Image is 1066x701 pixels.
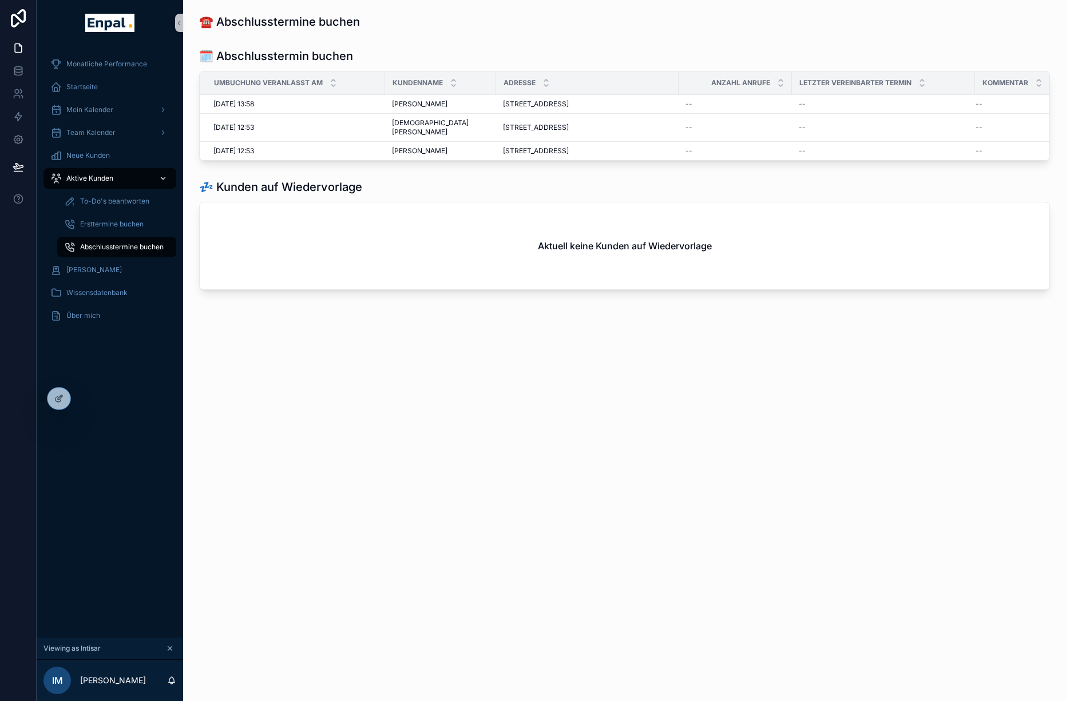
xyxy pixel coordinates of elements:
[66,151,110,160] span: Neue Kunden
[799,99,806,109] span: --
[503,146,672,156] a: [STREET_ADDRESS]
[503,99,569,109] span: [STREET_ADDRESS]
[503,99,672,109] a: [STREET_ADDRESS]
[393,78,443,87] span: Kundenname
[503,123,569,132] span: [STREET_ADDRESS]
[66,311,100,320] span: Über mich
[66,174,113,183] span: Aktive Kunden
[80,220,144,229] span: Ersttermine buchen
[213,99,254,109] span: [DATE] 13:58
[43,260,176,280] a: [PERSON_NAME]
[43,77,176,97] a: Startseite
[66,105,113,114] span: Mein Kalender
[80,675,146,686] p: [PERSON_NAME]
[213,146,254,156] span: [DATE] 12:53
[982,78,1028,87] span: Kommentar
[43,305,176,326] a: Über mich
[199,14,360,30] h1: ☎️ Abschlusstermine buchen
[85,14,134,32] img: App logo
[213,123,378,132] a: [DATE] 12:53
[976,123,982,132] span: --
[392,146,447,156] span: [PERSON_NAME]
[66,128,116,137] span: Team Kalender
[685,99,692,109] span: --
[213,99,378,109] a: [DATE] 13:58
[80,242,164,252] span: Abschlusstermine buchen
[43,99,176,120] a: Mein Kalender
[799,146,806,156] span: --
[503,146,569,156] span: [STREET_ADDRESS]
[213,146,378,156] a: [DATE] 12:53
[538,239,712,253] h2: Aktuell keine Kunden auf Wiedervorlage
[43,122,176,143] a: Team Kalender
[199,48,353,64] h1: 🗓️ Abschlusstermin buchen
[43,644,101,653] span: Viewing as Intisar
[392,146,489,156] a: [PERSON_NAME]
[52,674,63,687] span: IM
[976,99,982,109] span: --
[57,237,176,257] a: Abschlusstermine buchen
[57,191,176,212] a: To-Do's beantworten
[799,123,806,132] span: --
[799,123,968,132] a: --
[503,123,672,132] a: [STREET_ADDRESS]
[799,78,912,87] span: Letzter vereinbarter Termin
[799,99,968,109] a: --
[43,168,176,189] a: Aktive Kunden
[66,265,122,274] span: [PERSON_NAME]
[43,54,176,74] a: Monatliche Performance
[711,78,770,87] span: Anzahl Anrufe
[685,99,785,109] a: --
[43,145,176,166] a: Neue Kunden
[685,123,692,132] span: --
[392,118,489,137] a: [DEMOGRAPHIC_DATA][PERSON_NAME]
[685,146,785,156] a: --
[66,59,147,69] span: Monatliche Performance
[213,123,254,132] span: [DATE] 12:53
[66,288,128,297] span: Wissensdatenbank
[214,78,323,87] span: Umbuchung veranlasst am
[57,214,176,234] a: Ersttermine buchen
[976,146,982,156] span: --
[199,179,362,195] h1: 💤 Kunden auf Wiedervorlage
[80,197,149,206] span: To-Do's beantworten
[799,146,968,156] a: --
[685,123,785,132] a: --
[43,282,176,303] a: Wissensdatenbank
[392,99,447,109] span: [PERSON_NAME]
[685,146,692,156] span: --
[392,99,489,109] a: [PERSON_NAME]
[504,78,536,87] span: Adresse
[37,46,183,341] div: scrollable content
[66,82,98,91] span: Startseite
